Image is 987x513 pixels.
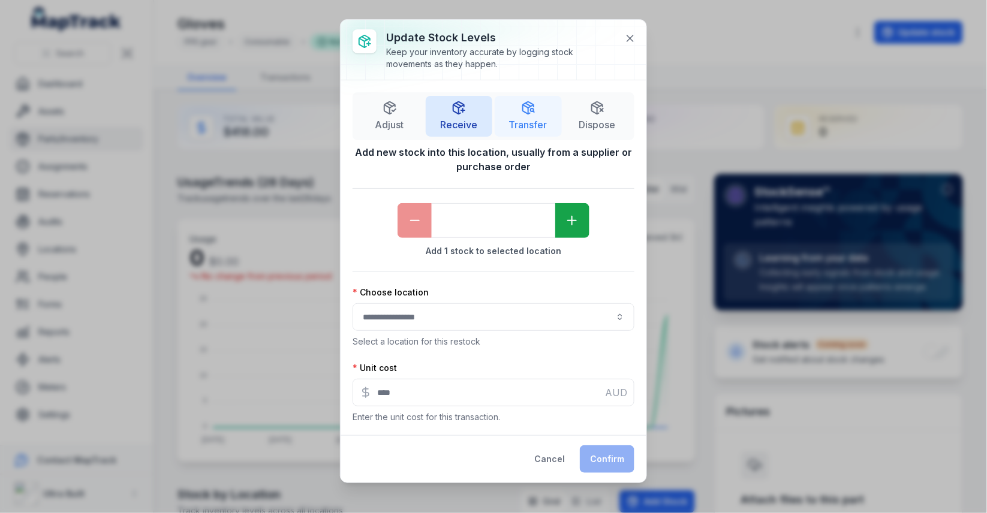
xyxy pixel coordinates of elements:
[353,362,397,374] label: Unit cost
[440,117,477,132] span: Receive
[579,117,616,132] span: Dispose
[495,96,562,137] button: Transfer
[353,245,634,257] strong: Add 1 stock to selected location
[509,117,547,132] span: Transfer
[386,29,615,46] h3: Update stock levels
[375,117,404,132] span: Adjust
[524,445,575,473] button: Cancel
[353,411,634,423] p: Enter the unit cost for this transaction.
[353,379,634,406] input: :r1e:-form-item-label
[426,96,493,137] button: Receive
[564,96,631,137] button: Dispose
[353,145,634,174] strong: Add new stock into this location, usually from a supplier or purchase order
[353,336,634,348] p: Select a location for this restock
[356,96,423,137] button: Adjust
[386,46,615,70] div: Keep your inventory accurate by logging stock movements as they happen.
[432,203,555,238] input: undefined-form-item-label
[353,286,429,298] label: Choose location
